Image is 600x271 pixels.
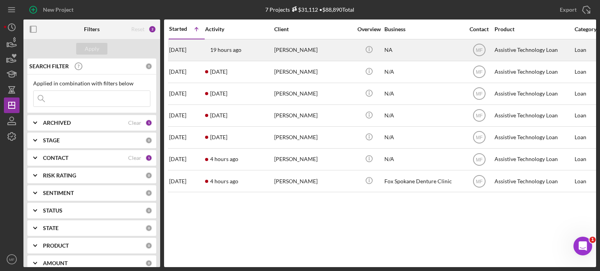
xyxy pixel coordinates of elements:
[476,135,482,140] text: MF
[573,237,592,255] iframe: Intercom live chat
[145,225,152,232] div: 0
[169,40,204,60] div: [DATE]
[274,127,352,148] div: [PERSON_NAME]
[43,243,69,249] b: PRODUCT
[210,156,238,162] time: 2025-09-10 16:13
[495,127,573,148] div: Assistive Technology Loan
[145,242,152,249] div: 0
[274,105,352,126] div: [PERSON_NAME]
[476,91,482,97] text: MF
[384,62,462,82] div: N/A
[495,26,573,32] div: Product
[145,172,152,179] div: 0
[23,2,81,18] button: New Project
[210,134,227,140] time: 2025-09-06 08:47
[464,26,494,32] div: Contact
[476,157,482,162] text: MF
[495,40,573,60] div: Assistive Technology Loan
[145,137,152,144] div: 0
[560,2,577,18] div: Export
[384,127,462,148] div: N/A
[210,69,227,75] time: 2025-09-03 06:18
[476,69,482,75] text: MF
[384,83,462,104] div: N/A
[354,26,384,32] div: Overview
[169,171,204,191] div: [DATE]
[384,40,462,60] div: NA
[4,252,20,267] button: MF
[210,47,241,53] time: 2025-09-10 01:18
[169,83,204,104] div: [DATE]
[145,260,152,267] div: 0
[145,207,152,214] div: 0
[290,6,318,13] div: $31,112
[145,154,152,161] div: 1
[274,26,352,32] div: Client
[43,225,59,231] b: STATE
[495,83,573,104] div: Assistive Technology Loan
[145,190,152,197] div: 0
[589,237,596,243] span: 1
[274,62,352,82] div: [PERSON_NAME]
[9,257,14,262] text: MF
[43,137,60,143] b: STAGE
[43,155,68,161] b: CONTACT
[384,149,462,170] div: N/A
[76,43,107,55] button: Apply
[384,105,462,126] div: N/A
[274,149,352,170] div: [PERSON_NAME]
[274,171,352,191] div: [PERSON_NAME]
[205,26,273,32] div: Activity
[169,62,204,82] div: [DATE]
[169,26,187,32] div: Started
[495,149,573,170] div: Assistive Technology Loan
[43,120,71,126] b: ARCHIVED
[169,105,204,126] div: [DATE]
[274,83,352,104] div: [PERSON_NAME]
[85,43,99,55] div: Apply
[265,6,354,13] div: 7 Projects • $88,890 Total
[29,63,69,69] b: SEARCH FILTER
[210,112,227,119] time: 2025-09-07 02:02
[128,155,141,161] div: Clear
[552,2,596,18] button: Export
[169,149,204,170] div: [DATE]
[495,171,573,191] div: Assistive Technology Loan
[384,26,462,32] div: Business
[495,105,573,126] div: Assistive Technology Loan
[148,25,156,33] div: 2
[43,172,76,179] b: RISK RATING
[43,190,74,196] b: SENTIMENT
[210,178,238,184] time: 2025-09-10 15:58
[145,63,152,70] div: 0
[476,179,482,184] text: MF
[210,90,227,97] time: 2025-09-04 23:50
[274,40,352,60] div: [PERSON_NAME]
[84,26,100,32] b: Filters
[145,119,152,126] div: 1
[43,207,62,214] b: STATUS
[43,260,68,266] b: AMOUNT
[128,120,141,126] div: Clear
[495,62,573,82] div: Assistive Technology Loan
[384,171,462,191] div: Fox Spokane Denture Clinic
[476,113,482,119] text: MF
[43,2,73,18] div: New Project
[169,127,204,148] div: [DATE]
[476,48,482,53] text: MF
[131,26,145,32] div: Reset
[33,80,150,87] div: Applied in combination with filters below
